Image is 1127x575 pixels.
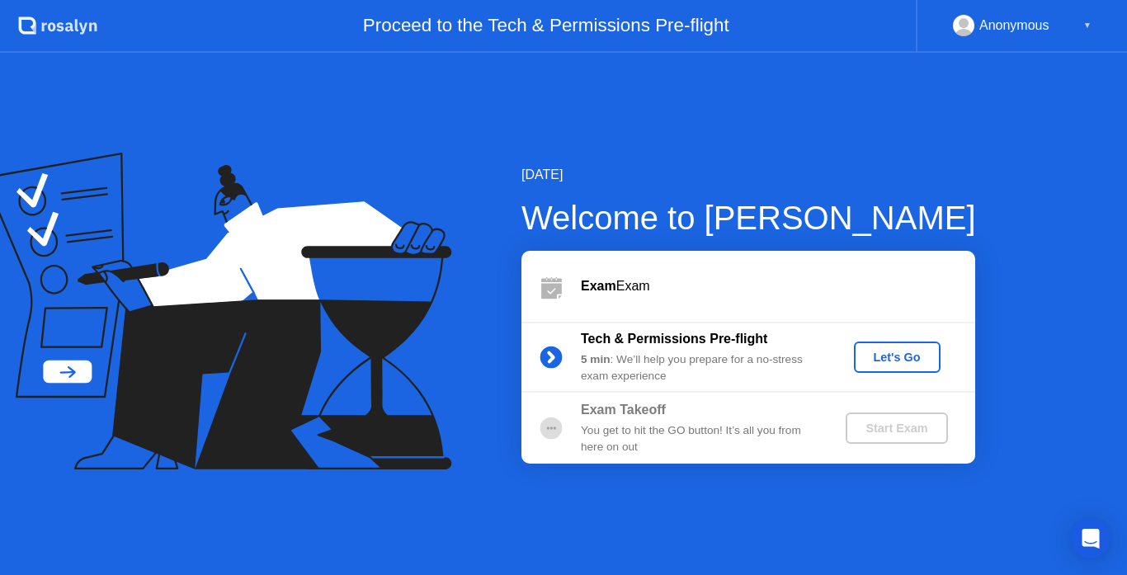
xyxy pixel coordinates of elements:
[846,412,947,444] button: Start Exam
[581,422,818,456] div: You get to hit the GO button! It’s all you from here on out
[581,279,616,293] b: Exam
[852,422,941,435] div: Start Exam
[581,353,611,365] b: 5 min
[979,15,1049,36] div: Anonymous
[581,351,818,385] div: : We’ll help you prepare for a no-stress exam experience
[1083,15,1092,36] div: ▼
[581,332,767,346] b: Tech & Permissions Pre-flight
[581,276,975,296] div: Exam
[854,342,941,373] button: Let's Go
[861,351,934,364] div: Let's Go
[521,165,976,185] div: [DATE]
[581,403,666,417] b: Exam Takeoff
[1071,519,1110,559] div: Open Intercom Messenger
[521,193,976,243] div: Welcome to [PERSON_NAME]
